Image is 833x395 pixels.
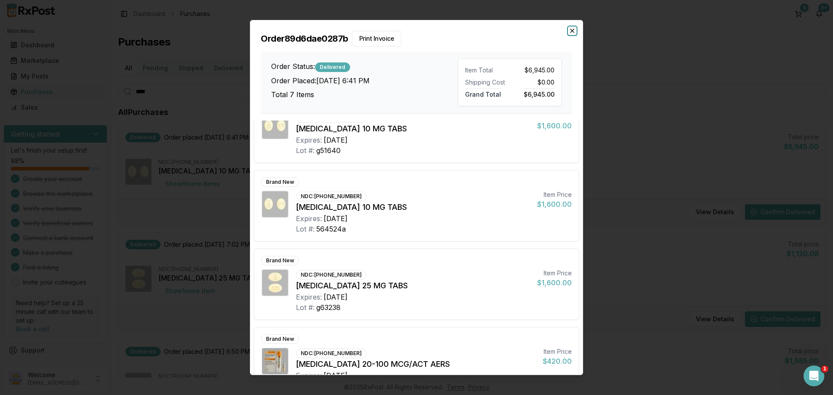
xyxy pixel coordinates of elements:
div: Expires: [296,370,322,381]
div: g51640 [316,145,341,156]
div: Expires: [296,292,322,302]
h3: Order Status: [271,61,458,72]
div: Item Price [537,269,572,277]
div: NDC: [PHONE_NUMBER] [296,349,367,358]
div: Item Price [543,347,572,356]
div: NDC: [PHONE_NUMBER] [296,270,367,280]
button: Print Invoice [352,31,402,46]
div: Lot #: [296,302,315,313]
div: [MEDICAL_DATA] 10 MG TABS [296,201,530,213]
img: Combivent Respimat 20-100 MCG/ACT AERS [262,348,288,374]
div: [DATE] [324,370,348,381]
div: Lot #: [296,145,315,156]
div: Shipping Cost [465,78,506,87]
div: [DATE] [324,213,348,224]
div: Expires: [296,213,322,224]
div: $0.00 [513,78,554,87]
span: $6,945.00 [524,88,554,98]
div: Brand New [261,256,299,265]
h3: Total 7 Items [271,89,458,100]
div: [MEDICAL_DATA] 20-100 MCG/ACT AERS [296,358,536,370]
span: 1 [821,366,828,372]
div: 564524a [316,224,346,234]
img: Jardiance 10 MG TABS [262,191,288,217]
div: [DATE] [324,135,348,145]
div: NDC: [PHONE_NUMBER] [296,192,367,201]
div: [MEDICAL_DATA] 10 MG TABS [296,123,530,135]
div: [DATE] [324,292,348,302]
div: Item Total [465,66,506,75]
div: [MEDICAL_DATA] 25 MG TABS [296,280,530,292]
div: Item Price [537,190,572,199]
div: $1,600.00 [537,199,572,209]
span: $6,945.00 [525,66,554,75]
img: Jardiance 25 MG TABS [262,270,288,296]
img: Jardiance 10 MG TABS [262,113,288,139]
div: Brand New [261,177,299,187]
div: Delivered [315,62,350,72]
h3: Order Placed: [DATE] 6:41 PM [271,75,458,86]
div: Brand New [261,334,299,344]
span: Grand Total [465,88,501,98]
div: g63238 [316,302,341,313]
div: $1,600.00 [537,121,572,131]
div: Expires: [296,135,322,145]
div: Lot #: [296,224,315,234]
iframe: Intercom live chat [803,366,824,386]
div: $420.00 [543,356,572,366]
div: $1,600.00 [537,277,572,288]
h2: Order 89d6dae0287b [261,31,572,46]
